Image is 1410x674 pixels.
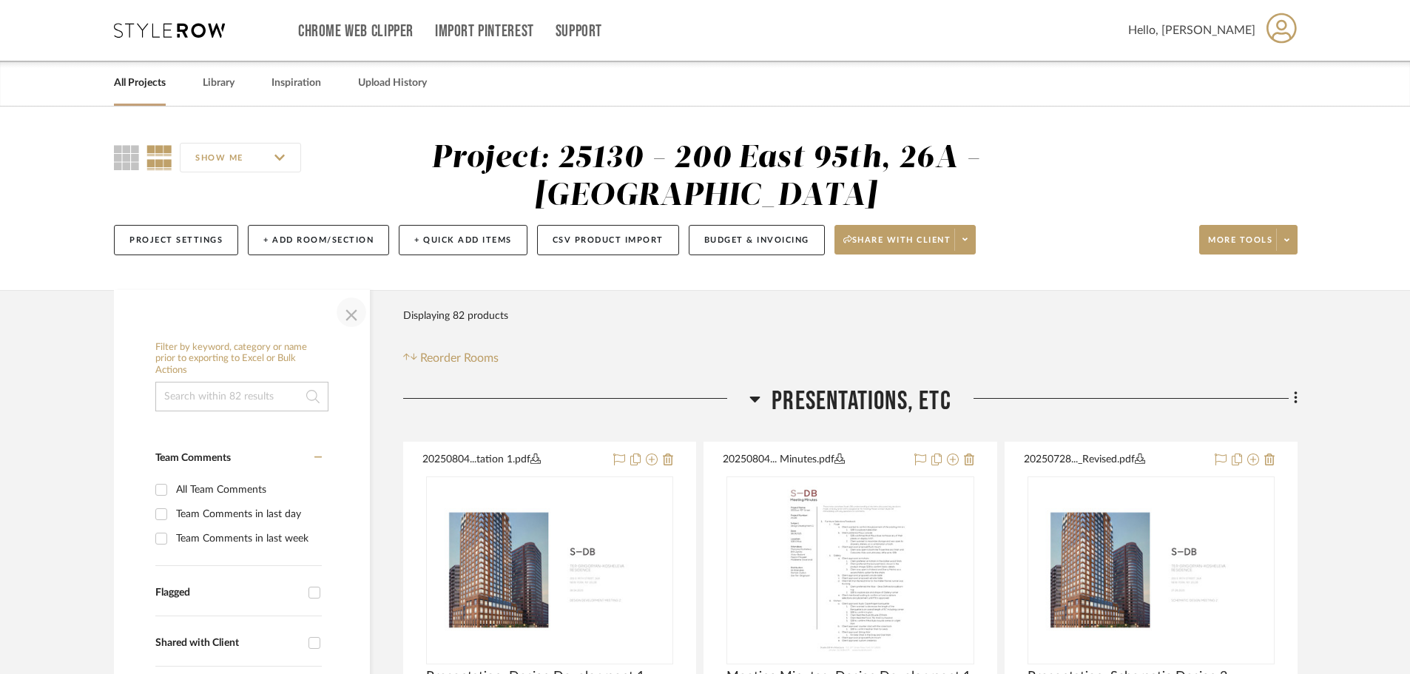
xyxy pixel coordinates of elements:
[428,491,672,649] img: Presentation: Design Development 1 - 08.04.2025
[155,342,328,377] h6: Filter by keyword, category or name prior to exporting to Excel or Bulk Actions
[772,385,951,417] span: PRESENTATIONS, ETC
[723,451,905,469] button: 20250804... Minutes.pdf
[114,73,166,93] a: All Projects
[155,453,231,463] span: Team Comments
[176,478,318,502] div: All Team Comments
[271,73,321,93] a: Inspiration
[155,382,328,411] input: Search within 82 results
[556,25,602,38] a: Support
[1208,235,1272,257] span: More tools
[155,637,301,650] div: Shared with Client
[203,73,235,93] a: Library
[1128,21,1255,39] span: Hello, [PERSON_NAME]
[435,25,534,38] a: Import Pinterest
[337,297,366,327] button: Close
[114,225,238,255] button: Project Settings
[358,73,427,93] a: Upload History
[403,301,508,331] div: Displaying 82 products
[843,235,951,257] span: Share with client
[176,502,318,526] div: Team Comments in last day
[298,25,414,38] a: Chrome Web Clipper
[834,225,976,255] button: Share with client
[399,225,527,255] button: + Quick Add Items
[537,225,679,255] button: CSV Product Import
[1024,451,1206,469] button: 20250728..._Revised.pdf
[420,349,499,367] span: Reorder Rooms
[176,527,318,550] div: Team Comments in last week
[248,225,389,255] button: + Add Room/Section
[155,587,301,599] div: Flagged
[1029,491,1273,649] img: Presentation: Schematic Design 2 - 07.28.2025
[431,143,980,212] div: Project: 25130 - 200 East 95th, 26A - [GEOGRAPHIC_DATA]
[403,349,499,367] button: Reorder Rooms
[1199,225,1298,255] button: More tools
[779,478,922,663] img: Meeting Minutes: Design Development 1 - 08.04.2025
[422,451,604,469] button: 20250804...tation 1.pdf
[689,225,825,255] button: Budget & Invoicing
